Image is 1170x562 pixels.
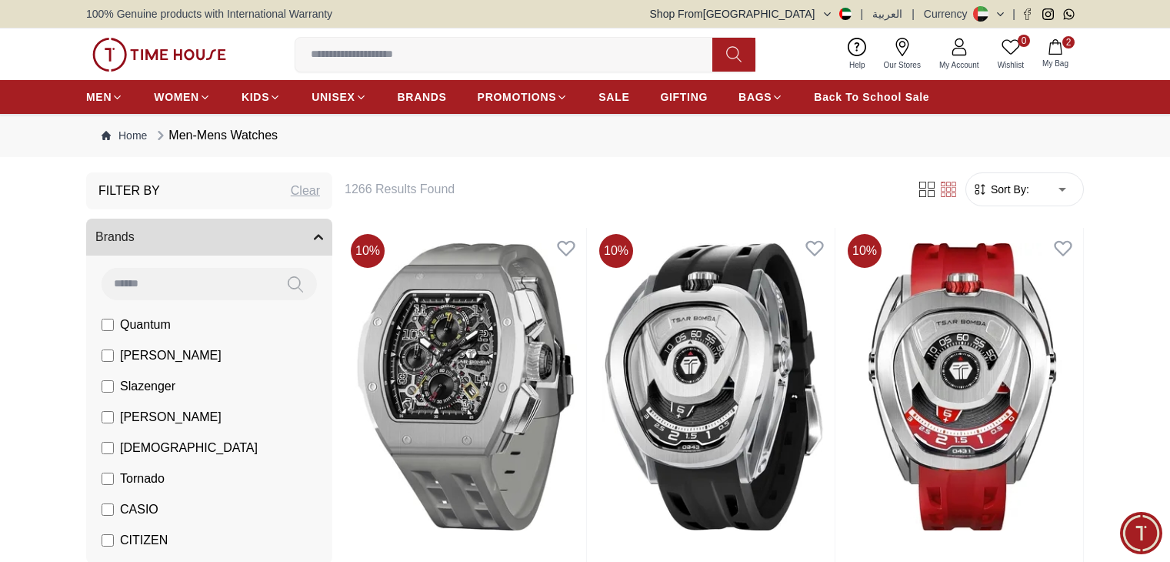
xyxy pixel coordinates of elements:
a: Home [102,128,147,143]
span: Tornado [120,470,165,488]
img: ... [92,38,226,72]
span: UNISEX [312,89,355,105]
span: My Bag [1036,58,1075,69]
span: Brands [95,228,135,246]
span: 10 % [599,234,633,268]
a: Help [840,35,875,74]
span: Sort By: [988,182,1029,197]
span: CITIZEN [120,531,168,550]
a: Back To School Sale [814,83,929,111]
input: [PERSON_NAME] [102,350,114,362]
a: PROMOTIONS [478,83,568,111]
a: BAGS [738,83,783,111]
input: [DEMOGRAPHIC_DATA] [102,442,114,454]
h6: 1266 Results Found [345,180,898,199]
input: Quantum [102,319,114,331]
span: | [1012,6,1015,22]
a: Whatsapp [1063,8,1075,20]
span: 0 [1018,35,1030,47]
img: TSAR BOMBA Men's Automatic Red Dial Watch - TB8213A-04 SET [842,228,1083,546]
img: United Arab Emirates [839,8,852,20]
span: KIDS [242,89,269,105]
a: BRANDS [398,83,447,111]
span: BAGS [738,89,772,105]
span: Back To School Sale [814,89,929,105]
span: 100% Genuine products with International Warranty [86,6,332,22]
input: CASIO [102,503,114,516]
button: Brands [86,219,332,256]
div: Men-Mens Watches [153,126,278,145]
img: TSAR BOMBA Men's Analog Black Dial Watch - TB8214 C-Grey [345,228,586,546]
a: SALE [598,83,629,111]
button: Sort By: [972,182,1029,197]
span: Quantum [120,316,171,334]
span: GIFTING [660,89,708,105]
input: CITIZEN [102,534,114,547]
input: [PERSON_NAME] [102,411,114,423]
span: | [861,6,864,22]
span: SALE [598,89,629,105]
span: 10 % [848,234,882,268]
span: WOMEN [154,89,199,105]
span: Slazenger [120,377,175,396]
input: Tornado [102,473,114,485]
img: TSAR BOMBA Men's Automatic Black Dial Watch - TB8213A-06 SET [593,228,835,546]
a: UNISEX [312,83,366,111]
span: PROMOTIONS [478,89,557,105]
div: Clear [291,182,320,200]
button: العربية [872,6,902,22]
a: 0Wishlist [988,35,1033,74]
span: Our Stores [878,59,927,71]
span: MEN [86,89,112,105]
span: 2 [1062,36,1075,49]
span: Help [843,59,872,71]
span: [PERSON_NAME] [120,408,222,427]
span: 10 % [351,234,385,268]
nav: Breadcrumb [86,114,1084,157]
span: | [912,6,915,22]
span: BRANDS [398,89,447,105]
input: Slazenger [102,380,114,393]
a: GIFTING [660,83,708,111]
span: Wishlist [992,59,1030,71]
button: Shop From[GEOGRAPHIC_DATA] [650,6,852,22]
a: Facebook [1022,8,1033,20]
a: Instagram [1042,8,1054,20]
a: MEN [86,83,123,111]
div: Currency [924,6,974,22]
a: WOMEN [154,83,211,111]
span: CASIO [120,500,158,519]
h3: Filter By [98,182,160,200]
span: My Account [933,59,985,71]
div: Chat Widget [1120,512,1162,554]
button: 2My Bag [1033,36,1078,72]
a: Our Stores [875,35,930,74]
span: [PERSON_NAME] [120,346,222,365]
a: KIDS [242,83,281,111]
span: [DEMOGRAPHIC_DATA] [120,439,258,457]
